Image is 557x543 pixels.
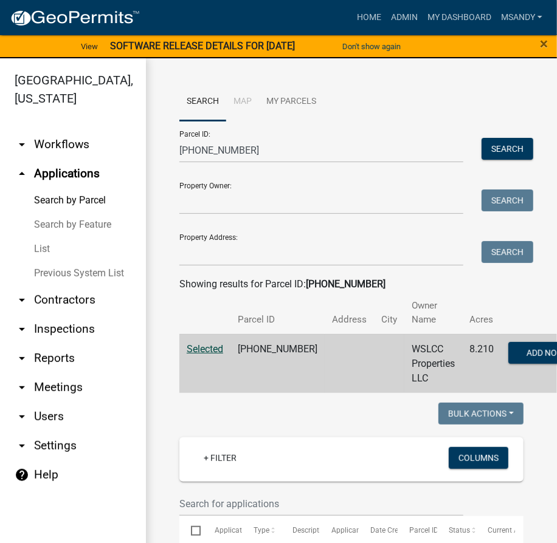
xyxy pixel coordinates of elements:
[15,468,29,482] i: help
[386,6,423,29] a: Admin
[194,447,246,469] a: + Filter
[462,292,501,334] th: Acres
[482,138,533,160] button: Search
[306,278,386,290] strong: [PHONE_NUMBER]
[370,526,413,534] span: Date Created
[488,526,538,534] span: Current Activity
[404,292,462,334] th: Owner Name
[449,526,470,534] span: Status
[449,447,508,469] button: Columns
[15,439,29,453] i: arrow_drop_down
[462,334,501,393] td: 8.210
[76,36,103,56] a: View
[15,380,29,395] i: arrow_drop_down
[331,526,363,534] span: Applicant
[423,6,496,29] a: My Dashboard
[15,409,29,424] i: arrow_drop_down
[352,6,386,29] a: Home
[110,40,295,52] strong: SOFTWARE RELEASE DETAILS FOR [DATE]
[15,137,29,152] i: arrow_drop_down
[496,6,547,29] a: msandy
[404,334,462,393] td: WSLCC Properties LLC
[540,35,548,52] span: ×
[230,334,325,393] td: [PHONE_NUMBER]
[254,526,269,534] span: Type
[15,293,29,307] i: arrow_drop_down
[15,166,29,181] i: arrow_drop_up
[482,190,533,211] button: Search
[292,526,330,534] span: Description
[179,277,524,292] div: Showing results for Parcel ID:
[15,322,29,336] i: arrow_drop_down
[374,292,404,334] th: City
[259,83,323,121] a: My Parcels
[438,403,524,425] button: Bulk Actions
[410,526,439,534] span: Parcel ID
[540,36,548,51] button: Close
[482,241,533,263] button: Search
[187,343,223,355] a: Selected
[230,292,325,334] th: Parcel ID
[325,292,374,334] th: Address
[337,36,406,56] button: Don't show again
[179,491,463,516] input: Search for applications
[215,526,281,534] span: Application Number
[179,83,226,121] a: Search
[15,351,29,366] i: arrow_drop_down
